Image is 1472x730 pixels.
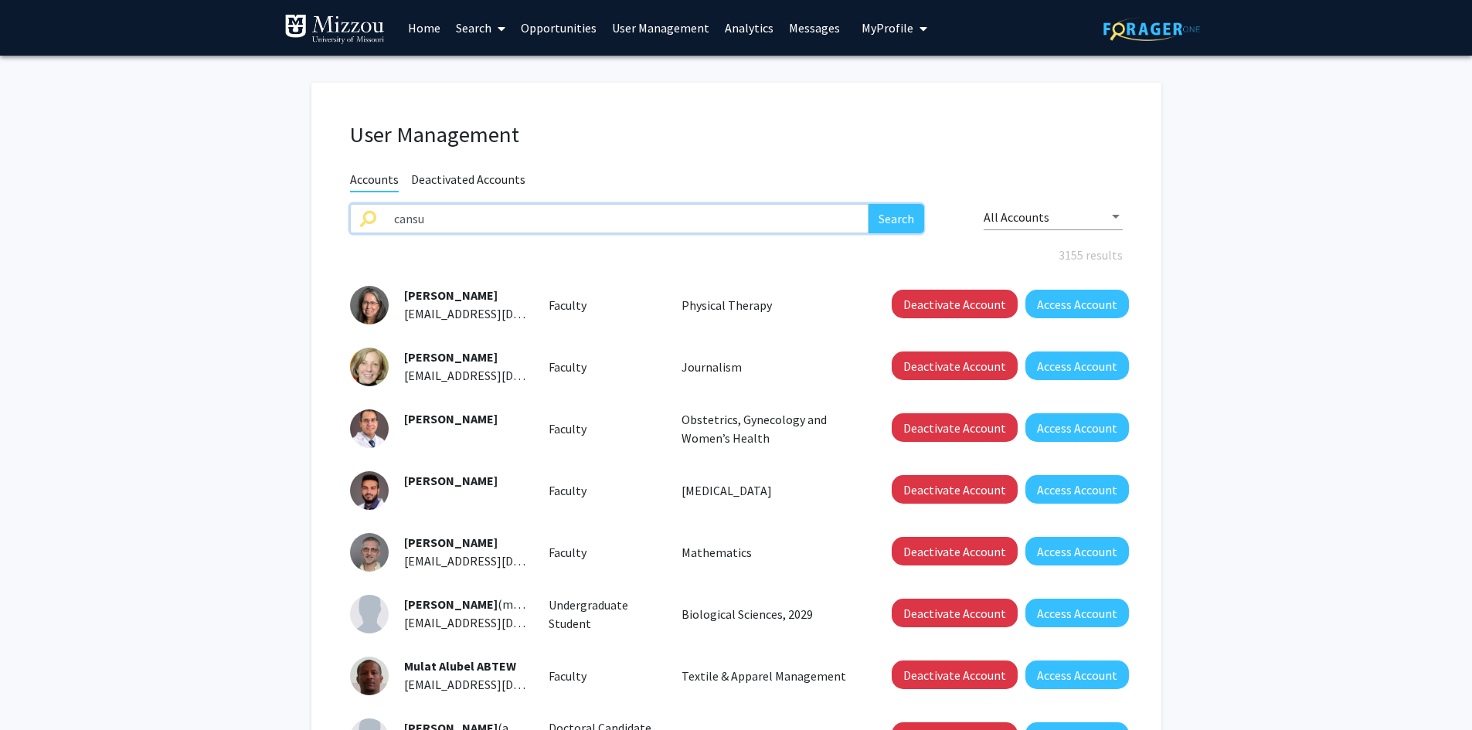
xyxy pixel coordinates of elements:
[404,677,655,692] span: [EMAIL_ADDRESS][DOMAIN_NAME][US_STATE]
[404,411,498,426] span: [PERSON_NAME]
[862,20,913,36] span: My Profile
[1025,413,1129,442] button: Access Account
[404,287,498,303] span: [PERSON_NAME]
[350,171,399,192] span: Accounts
[682,543,858,562] p: Mathematics
[717,1,781,55] a: Analytics
[1103,17,1200,41] img: ForagerOne Logo
[892,290,1018,318] button: Deactivate Account
[1025,660,1129,689] button: Access Account
[537,358,670,376] div: Faculty
[404,473,498,488] span: [PERSON_NAME]
[892,351,1018,380] button: Deactivate Account
[350,348,389,386] img: Profile Picture
[682,605,858,623] p: Biological Sciences, 2029
[537,419,670,438] div: Faculty
[404,368,593,383] span: [EMAIL_ADDRESS][DOMAIN_NAME]
[12,660,66,718] iframe: Chat
[404,615,593,630] span: [EMAIL_ADDRESS][DOMAIN_NAME]
[682,410,858,447] p: Obstetrics, Gynecology and Women’s Health
[682,667,858,685] p: Textile & Apparel Management
[350,409,389,448] img: Profile Picture
[869,204,924,233] button: Search
[350,286,389,324] img: Profile Picture
[513,1,604,55] a: Opportunities
[604,1,717,55] a: User Management
[284,14,385,45] img: University of Missouri Logo
[682,481,858,500] p: [MEDICAL_DATA]
[781,1,848,55] a: Messages
[537,543,670,562] div: Faculty
[404,553,593,569] span: [EMAIL_ADDRESS][DOMAIN_NAME]
[892,537,1018,565] button: Deactivate Account
[350,121,1123,148] h1: User Management
[1025,599,1129,627] button: Access Account
[404,349,498,365] span: [PERSON_NAME]
[892,413,1018,442] button: Deactivate Account
[1025,475,1129,504] button: Access Account
[1025,290,1129,318] button: Access Account
[682,296,858,314] p: Physical Therapy
[350,657,389,695] img: Profile Picture
[892,475,1018,504] button: Deactivate Account
[1025,351,1129,380] button: Access Account
[448,1,513,55] a: Search
[350,533,389,572] img: Profile Picture
[350,471,389,510] img: Profile Picture
[984,209,1049,225] span: All Accounts
[537,296,670,314] div: Faculty
[892,660,1018,689] button: Deactivate Account
[385,204,869,233] input: Search name, email, or institution ID to access an account and make admin changes.
[404,596,498,612] span: [PERSON_NAME]
[400,1,448,55] a: Home
[338,246,1134,264] div: 3155 results
[404,658,516,674] span: Mulat Alubel ABTEW
[682,358,858,376] p: Journalism
[1025,537,1129,565] button: Access Account
[350,595,389,633] img: Profile Picture
[411,171,525,191] span: Deactivated Accounts
[537,596,670,633] div: Undergraduate Student
[404,306,655,321] span: [EMAIL_ADDRESS][DOMAIN_NAME][US_STATE]
[892,599,1018,627] button: Deactivate Account
[404,535,498,550] span: [PERSON_NAME]
[404,596,542,612] span: (mawct)
[537,481,670,500] div: Faculty
[537,667,670,685] div: Faculty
